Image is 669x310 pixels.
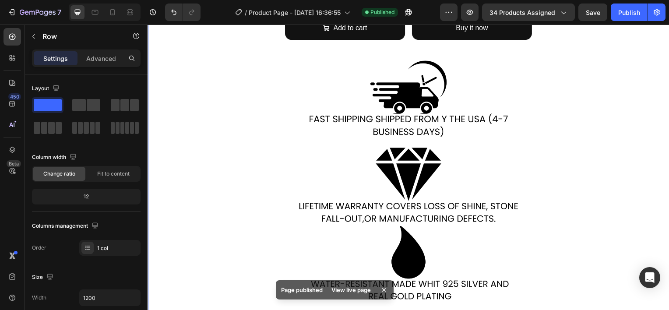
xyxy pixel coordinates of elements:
[43,170,75,178] span: Change ratio
[42,31,117,42] p: Row
[611,4,648,21] button: Publish
[165,4,201,21] div: Undo/Redo
[80,290,140,306] input: Auto
[43,54,68,63] p: Settings
[32,271,55,283] div: Size
[482,4,575,21] button: 34 products assigned
[7,160,21,167] div: Beta
[245,8,247,17] span: /
[34,190,139,203] div: 12
[86,54,116,63] p: Advanced
[32,294,46,302] div: Width
[4,4,65,21] button: 7
[326,284,376,296] div: View live page
[32,83,61,95] div: Layout
[249,8,341,17] span: Product Page - [DATE] 16:36:55
[97,170,130,178] span: Fit to content
[639,267,660,288] div: Open Intercom Messenger
[370,8,394,16] span: Published
[138,31,387,281] img: gempages_552807413015643077-a8e70b5a-ccaf-4a27-823d-9c1b70224e9d.png
[148,25,669,310] iframe: Design area
[586,9,600,16] span: Save
[281,285,323,294] p: Page published
[57,7,61,18] p: 7
[32,151,78,163] div: Column width
[618,8,640,17] div: Publish
[8,93,21,100] div: 450
[32,244,46,252] div: Order
[489,8,555,17] span: 34 products assigned
[32,220,100,232] div: Columns management
[97,244,138,252] div: 1 col
[578,4,607,21] button: Save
